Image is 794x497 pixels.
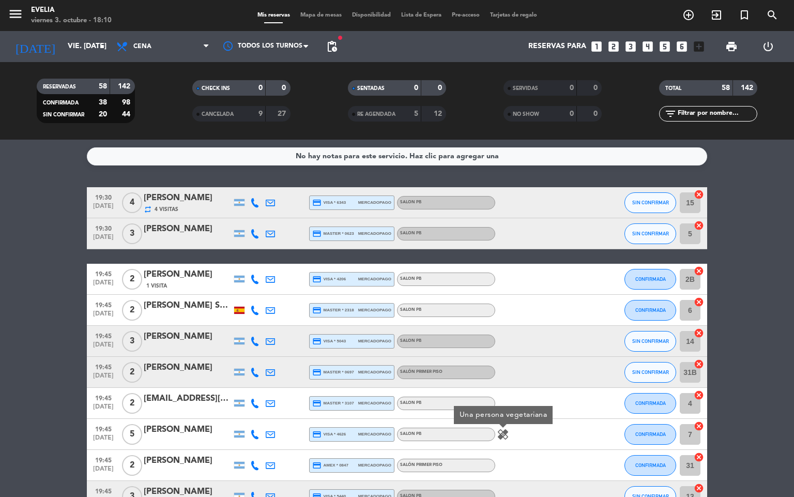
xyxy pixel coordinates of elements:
[337,35,343,41] span: fiber_manual_record
[31,16,112,26] div: viernes 3. octubre - 18:10
[766,9,778,21] i: search
[90,391,116,403] span: 19:45
[312,430,322,439] i: credit_card
[400,231,421,235] span: SALON PB
[90,203,116,215] span: [DATE]
[694,328,704,338] i: cancel
[632,200,669,205] span: SIN CONFIRMAR
[252,12,295,18] span: Mis reservas
[43,112,84,117] span: SIN CONFIRMAR
[570,110,574,117] strong: 0
[144,191,232,205] div: [PERSON_NAME]
[358,431,391,438] span: mercadopago
[146,282,167,290] span: 1 Visita
[624,331,676,352] button: SIN CONFIRMAR
[528,42,586,51] span: Reservas para
[593,110,600,117] strong: 0
[312,368,322,377] i: credit_card
[624,223,676,244] button: SIN CONFIRMAR
[8,35,63,58] i: [DATE]
[122,300,142,321] span: 2
[122,424,142,445] span: 5
[144,454,232,468] div: [PERSON_NAME]
[358,369,391,375] span: mercadopago
[122,269,142,290] span: 2
[122,362,142,383] span: 2
[624,455,676,476] button: CONFIRMADA
[632,338,669,344] span: SIN CONFIRMAR
[122,192,142,213] span: 4
[694,452,704,462] i: cancel
[447,12,485,18] span: Pre-acceso
[632,231,669,236] span: SIN CONFIRMAR
[624,362,676,383] button: SIN CONFIRMAR
[8,6,23,25] button: menu
[497,428,509,441] i: healing
[624,393,676,414] button: CONFIRMADA
[312,306,354,315] span: master * 2318
[90,372,116,384] span: [DATE]
[400,370,442,374] span: SALÓN PRIMER PISO
[738,9,751,21] i: turned_in_not
[414,110,418,117] strong: 5
[90,454,116,465] span: 19:45
[90,360,116,372] span: 19:45
[202,112,234,117] span: CANCELADA
[607,40,620,53] i: looks_two
[635,307,666,313] span: CONFIRMADA
[90,465,116,477] span: [DATE]
[358,230,391,237] span: mercadopago
[624,192,676,213] button: SIN CONFIRMAR
[96,40,109,53] i: arrow_drop_down
[296,150,499,162] div: No hay notas para este servicio. Haz clic para agregar una
[665,86,681,91] span: TOTAL
[347,12,396,18] span: Disponibilidad
[144,222,232,236] div: [PERSON_NAME]
[570,84,574,92] strong: 0
[312,337,346,346] span: visa * 5043
[155,205,178,214] span: 4 Visitas
[90,234,116,246] span: [DATE]
[312,229,322,238] i: credit_card
[99,99,107,106] strong: 38
[635,462,666,468] span: CONFIRMADA
[664,108,677,120] i: filter_list
[278,110,288,117] strong: 27
[590,40,603,53] i: looks_one
[90,222,116,234] span: 19:30
[722,84,730,92] strong: 58
[144,205,152,214] i: repeat
[358,307,391,313] span: mercadopago
[677,108,757,119] input: Filtrar por nombre...
[635,431,666,437] span: CONFIRMADA
[312,461,348,470] span: amex * 0847
[658,40,671,53] i: looks_5
[400,401,421,405] span: SALON PB
[400,339,421,343] span: SALON PB
[312,275,346,284] span: visa * 4206
[258,84,263,92] strong: 0
[641,40,654,53] i: looks_4
[725,40,738,53] span: print
[90,310,116,322] span: [DATE]
[694,189,704,200] i: cancel
[400,200,421,204] span: SALON PB
[357,112,395,117] span: RE AGENDADA
[90,423,116,434] span: 19:45
[8,6,23,22] i: menu
[312,368,354,377] span: master * 0697
[624,424,676,445] button: CONFIRMADA
[635,400,666,406] span: CONFIRMADA
[358,276,391,282] span: mercadopago
[312,399,322,408] i: credit_card
[358,400,391,406] span: mercadopago
[692,40,706,53] i: add_box
[762,40,774,53] i: power_settings_new
[624,269,676,290] button: CONFIRMADA
[741,84,755,92] strong: 142
[90,298,116,310] span: 19:45
[133,43,151,50] span: Cena
[118,83,132,90] strong: 142
[675,40,689,53] i: looks_6
[90,329,116,341] span: 19:45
